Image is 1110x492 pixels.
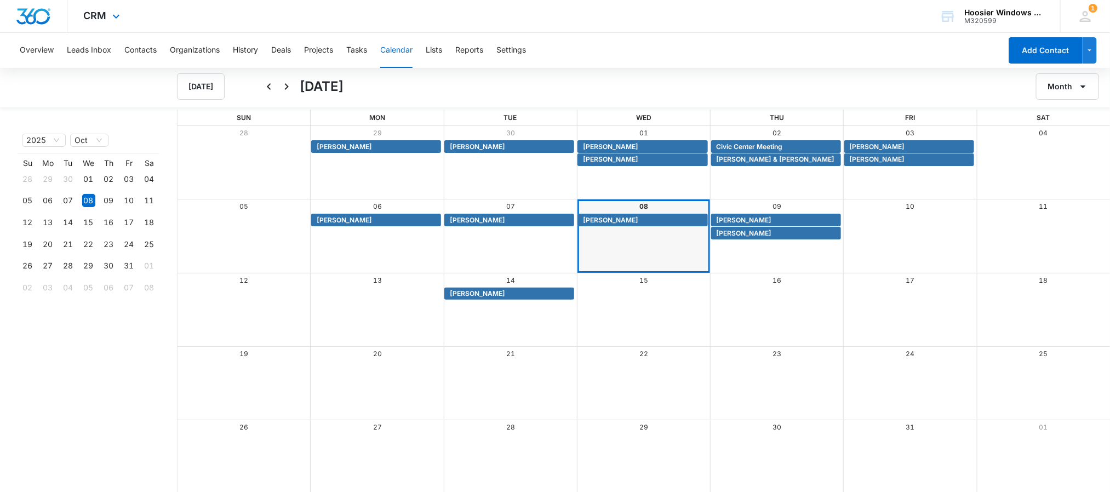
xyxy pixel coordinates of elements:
[78,168,99,190] td: 2025-10-01
[773,350,781,358] a: 23
[42,259,55,272] div: 27
[1039,423,1048,431] a: 01
[906,276,914,284] a: 17
[426,33,442,68] button: Lists
[99,158,119,168] th: Th
[373,276,382,284] a: 13
[583,215,638,225] span: [PERSON_NAME]
[78,158,99,168] th: We
[773,276,781,284] a: 16
[1089,4,1097,13] div: notifications count
[102,281,116,294] div: 06
[38,190,58,212] td: 2025-10-06
[773,129,781,137] a: 02
[504,113,517,122] span: Tue
[506,202,515,210] a: 07
[21,173,35,186] div: 28
[21,194,35,207] div: 05
[119,158,139,168] th: Fr
[240,129,249,137] a: 28
[506,129,515,137] a: 30
[1037,113,1050,122] span: Sat
[143,194,156,207] div: 11
[300,77,344,96] h1: [DATE]
[139,190,159,212] td: 2025-10-11
[850,142,905,152] span: [PERSON_NAME]
[506,350,515,358] a: 21
[21,238,35,251] div: 19
[317,215,372,225] span: [PERSON_NAME]
[18,168,38,190] td: 2025-09-28
[26,134,61,146] span: 2025
[240,423,249,431] a: 26
[271,33,291,68] button: Deals
[78,255,99,277] td: 2025-10-29
[38,211,58,233] td: 2025-10-13
[906,113,916,122] span: Fri
[450,289,505,299] span: [PERSON_NAME]
[82,281,95,294] div: 05
[119,233,139,255] td: 2025-10-24
[373,350,382,358] a: 20
[143,259,156,272] div: 01
[506,276,515,284] a: 14
[82,194,95,207] div: 08
[233,33,258,68] button: History
[62,216,75,229] div: 14
[373,423,382,431] a: 27
[18,233,38,255] td: 2025-10-19
[38,277,58,299] td: 2025-11-03
[123,281,136,294] div: 07
[42,216,55,229] div: 13
[380,33,413,68] button: Calendar
[67,33,111,68] button: Leads Inbox
[1039,276,1048,284] a: 18
[773,202,781,210] a: 09
[314,142,438,152] div: Brian Melton
[58,233,78,255] td: 2025-10-21
[42,281,55,294] div: 03
[170,33,220,68] button: Organizations
[278,78,295,95] button: Next
[58,190,78,212] td: 2025-10-07
[1039,202,1048,210] a: 11
[18,255,38,277] td: 2025-10-26
[99,233,119,255] td: 2025-10-23
[260,78,278,95] button: Back
[124,33,157,68] button: Contacts
[714,215,838,225] div: Nick Simpson
[38,158,58,168] th: Mo
[78,211,99,233] td: 2025-10-15
[58,255,78,277] td: 2025-10-28
[99,190,119,212] td: 2025-10-09
[773,423,781,431] a: 30
[99,168,119,190] td: 2025-10-02
[38,233,58,255] td: 2025-10-20
[906,350,914,358] a: 24
[1089,4,1097,13] span: 1
[506,423,515,431] a: 28
[455,33,483,68] button: Reports
[847,142,971,152] div: Abbey Dixon
[177,73,225,100] button: [DATE]
[496,33,526,68] button: Settings
[240,276,249,284] a: 12
[84,10,107,21] span: CRM
[304,33,333,68] button: Projects
[639,423,648,431] a: 29
[139,277,159,299] td: 2025-11-08
[119,277,139,299] td: 2025-11-07
[240,350,249,358] a: 19
[123,238,136,251] div: 24
[847,155,971,164] div: Yelena Popko
[717,155,835,164] span: [PERSON_NAME] & [PERSON_NAME]
[82,238,95,251] div: 22
[240,202,249,210] a: 05
[317,142,372,152] span: [PERSON_NAME]
[717,215,772,225] span: [PERSON_NAME]
[38,255,58,277] td: 2025-10-27
[1009,37,1083,64] button: Add Contact
[99,255,119,277] td: 2025-10-30
[78,233,99,255] td: 2025-10-22
[346,33,367,68] button: Tasks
